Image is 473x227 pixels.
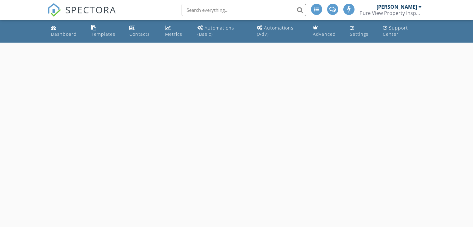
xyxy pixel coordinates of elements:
div: Settings [350,31,369,37]
div: [PERSON_NAME] [377,4,417,10]
a: SPECTORA [47,8,116,21]
div: Automations (Adv) [257,25,294,37]
a: Support Center [380,22,424,40]
div: Dashboard [51,31,77,37]
div: Contacts [129,31,150,37]
a: Metrics [163,22,190,40]
a: Automations (Basic) [195,22,249,40]
div: Support Center [383,25,408,37]
a: Templates [89,22,122,40]
div: Automations (Basic) [197,25,234,37]
div: Metrics [165,31,182,37]
div: Templates [91,31,115,37]
input: Search everything... [182,4,306,16]
a: Dashboard [49,22,83,40]
a: Automations (Advanced) [254,22,305,40]
a: Settings [347,22,375,40]
span: SPECTORA [65,3,116,16]
div: Advanced [313,31,336,37]
a: Contacts [127,22,158,40]
div: Pure View Property Inspections LLC [359,10,422,16]
img: The Best Home Inspection Software - Spectora [47,3,61,17]
a: Advanced [310,22,342,40]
